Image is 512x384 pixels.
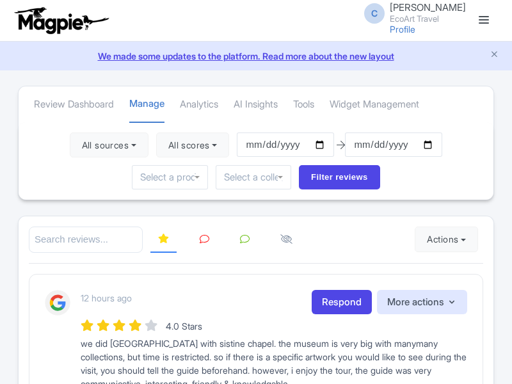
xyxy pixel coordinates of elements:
a: We made some updates to the platform. Read more about the new layout [8,49,504,63]
img: logo-ab69f6fb50320c5b225c76a69d11143b.png [12,6,111,35]
span: 4.0 Stars [166,321,202,332]
span: [PERSON_NAME] [390,1,466,13]
button: Close announcement [490,48,499,63]
a: AI Insights [234,87,278,122]
input: Select a product [140,172,199,183]
button: More actions [377,290,467,315]
span: C [364,3,385,24]
input: Search reviews... [29,227,143,253]
input: Filter reviews [299,165,380,189]
input: Select a collection [224,172,283,183]
button: Actions [415,227,478,252]
a: Profile [390,24,415,35]
a: Tools [293,87,314,122]
button: All sources [70,132,148,158]
img: Google Logo [45,290,70,316]
a: C [PERSON_NAME] EcoArt Travel [356,3,466,23]
a: Respond [312,290,372,315]
button: All scores [156,132,230,158]
p: 12 hours ago [81,291,132,305]
a: Widget Management [330,87,419,122]
a: Manage [129,86,164,123]
small: EcoArt Travel [390,15,466,23]
a: Analytics [180,87,218,122]
a: Review Dashboard [34,87,114,122]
